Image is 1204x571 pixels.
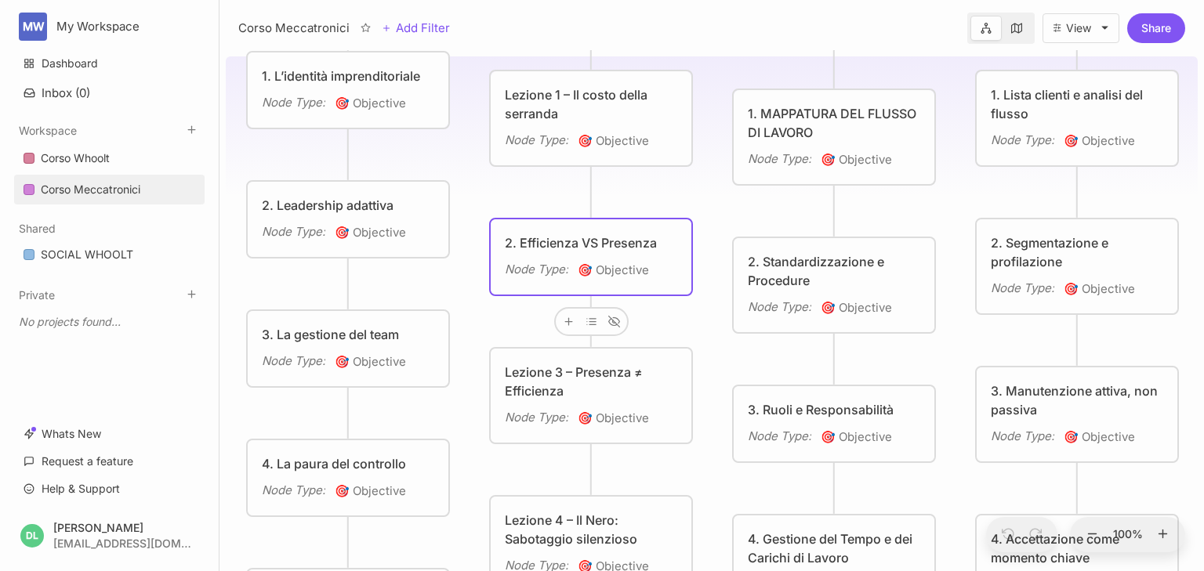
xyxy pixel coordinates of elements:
[245,50,451,130] div: 1. L’identità imprenditorialeNode Type:🎯Objective
[335,225,353,240] i: 🎯
[1043,13,1119,43] button: View
[19,13,47,41] div: MW
[1064,281,1082,296] i: 🎯
[53,522,191,533] div: [PERSON_NAME]
[262,196,434,215] div: 2. Leadership adattiva
[56,20,175,34] div: My Workspace
[14,512,205,558] button: DL[PERSON_NAME][EMAIL_ADDRESS][DOMAIN_NAME]
[488,69,694,168] div: Lezione 1 – Il costo della serrandaNode Type:🎯Objective
[41,180,140,199] div: Corso Meccatronici
[748,427,811,446] div: Node Type :
[53,537,191,549] div: [EMAIL_ADDRESS][DOMAIN_NAME]
[245,179,451,259] div: 2. Leadership adattivaNode Type:🎯Objective
[14,175,205,204] a: Corso Meccatronici
[748,104,920,142] div: 1. MAPPATURA DEL FLUSSO DI LAVORO
[14,308,205,336] div: No projects found...
[488,217,694,297] div: 2. Efficienza VS PresenzaNode Type:🎯Objective
[14,49,205,78] a: Dashboard
[748,400,920,419] div: 3. Ruoli e Responsabilità
[14,240,205,269] a: SOCIAL WHOOLT
[262,352,325,370] div: Node Type :
[578,409,649,428] span: Objective
[505,363,677,400] div: Lezione 3 – Presenza ≠ Efficienza
[1064,280,1135,298] span: Objective
[262,481,325,500] div: Node Type :
[1109,517,1147,553] button: 100%
[821,298,892,317] span: Objective
[238,19,350,38] div: Corso Meccatronici
[14,235,205,276] div: Shared
[748,298,811,316] div: Node Type :
[262,454,434,473] div: 4. La paura del controllo
[505,85,677,123] div: Lezione 1 – Il costo della serranda
[488,346,694,445] div: Lezione 3 – Presenza ≠ EfficienzaNode Type:🎯Objective
[20,524,44,548] div: DL
[335,354,353,369] i: 🎯
[731,236,937,334] div: 2. Standardizzazione e ProcedureNode Type:🎯Objective
[14,143,205,173] a: Corso Whoolt
[505,511,677,548] div: Lezione 4 – Il Nero: Sabotaggio silenzioso
[1064,429,1082,444] i: 🎯
[335,223,406,242] span: Objective
[335,483,353,498] i: 🎯
[748,150,811,168] div: Node Type :
[41,149,110,168] div: Corso Whoolt
[14,303,205,341] div: Private
[1064,428,1135,446] span: Objective
[505,131,568,150] div: Node Type :
[991,279,1054,298] div: Node Type :
[731,88,937,186] div: 1. MAPPATURA DEL FLUSSO DI LAVORONode Type:🎯Objective
[1064,132,1135,150] span: Objective
[391,19,450,38] span: Add Filter
[578,132,649,150] span: Objective
[974,365,1180,464] div: 3. Manutenzione attiva, non passivaNode Type:🎯Objective
[731,384,937,464] div: 3. Ruoli e ResponsabilitàNode Type:🎯Objective
[14,446,205,476] a: Request a feature
[1064,133,1082,148] i: 🎯
[821,428,892,446] span: Objective
[505,408,568,427] div: Node Type :
[19,124,77,137] button: Workspace
[245,438,451,518] div: 4. La paura del controlloNode Type:🎯Objective
[991,233,1163,271] div: 2. Segmentazione e profilazione
[14,419,205,449] a: Whats New
[14,143,205,174] div: Corso Whoolt
[41,245,133,264] div: SOCIAL WHOOLT
[14,79,205,107] button: Inbox (0)
[19,13,200,41] button: MWMy Workspace
[991,427,1054,446] div: Node Type :
[262,222,325,241] div: Node Type :
[335,352,406,371] span: Objective
[335,482,406,501] span: Objective
[821,429,839,444] i: 🎯
[245,309,451,388] div: 3. La gestione del teamNode Type:🎯Objective
[1127,13,1185,43] button: Share
[14,139,205,211] div: Workspace
[821,300,839,315] i: 🎯
[19,222,56,235] button: Shared
[991,381,1163,419] div: 3. Manutenzione attiva, non passiva
[991,131,1054,150] div: Node Type :
[262,93,325,112] div: Node Type :
[1066,22,1091,34] div: View
[578,262,596,277] i: 🎯
[262,325,434,344] div: 3. La gestione del team
[974,217,1180,316] div: 2. Segmentazione e profilazioneNode Type:🎯Objective
[262,67,434,85] div: 1. L’identità imprenditoriale
[578,410,596,425] i: 🎯
[748,252,920,290] div: 2. Standardizzazione e Procedure
[382,19,450,38] button: Add Filter
[505,260,568,279] div: Node Type :
[14,474,205,504] a: Help & Support
[991,85,1163,123] div: 1. Lista clienti e analisi del flusso
[748,529,920,567] div: 4. Gestione del Tempo e dei Carichi di Lavoro
[821,152,839,167] i: 🎯
[335,96,353,110] i: 🎯
[821,150,892,169] span: Objective
[578,133,596,148] i: 🎯
[578,261,649,280] span: Objective
[974,69,1180,168] div: 1. Lista clienti e analisi del flussoNode Type:🎯Objective
[335,94,406,113] span: Objective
